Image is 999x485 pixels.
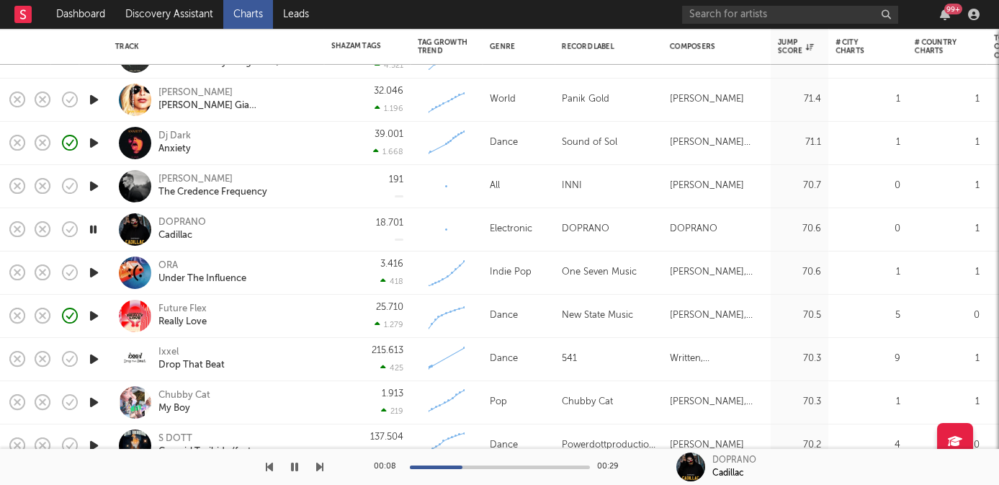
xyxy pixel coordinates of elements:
div: [PERSON_NAME] [670,437,744,454]
div: 0 [836,221,900,238]
div: ORA [158,259,246,272]
div: 9 [836,350,900,368]
div: Under The Influence [158,272,246,285]
div: # Country Charts [915,38,958,55]
div: # City Charts [836,38,879,55]
div: 70.6 [778,264,821,281]
div: Composers [670,43,756,51]
div: 70.7 [778,177,821,195]
div: DOPRANO [670,221,717,238]
div: 1 [836,134,900,151]
a: Chubby CatMy Boy [158,389,210,415]
div: DOPRANO [158,216,206,229]
div: My Boy [158,402,210,415]
div: 1 [915,350,980,368]
div: [PERSON_NAME] [158,86,313,99]
div: [PERSON_NAME], [PERSON_NAME], [PERSON_NAME] [670,264,763,281]
button: 99+ [940,9,950,20]
div: 71.1 [778,134,821,151]
div: [PERSON_NAME] [158,173,267,186]
div: One Seven Music [562,264,637,281]
div: 70.3 [778,350,821,368]
div: Sound of Sol [562,134,617,151]
div: 71.4 [778,91,821,108]
div: Cadillac [712,467,744,480]
div: Chubby Cat [158,389,210,402]
div: Jump Score [778,38,814,55]
div: 541 [562,350,577,368]
div: Indie Pop [490,264,532,281]
div: Dance [490,437,518,454]
div: 1 [836,91,900,108]
div: Genre [490,43,540,51]
div: [PERSON_NAME], [PERSON_NAME], [PERSON_NAME] [670,393,763,411]
div: 1.279 [375,320,403,329]
div: 70.2 [778,437,821,454]
div: Electronic [490,221,532,238]
input: Search for artists [682,6,898,24]
div: 1 [915,393,980,411]
div: Written, [PERSON_NAME], Produced, Mixed by J. Aru [670,350,763,368]
div: [PERSON_NAME] Gia [PERSON_NAME] [158,99,313,112]
a: S DOTTCowgirl Trailride (feat. [PERSON_NAME]) [158,432,313,458]
a: [PERSON_NAME]The Credence Frequency [158,173,267,199]
div: World [490,91,516,108]
div: Shazam Tags [331,42,382,50]
a: [PERSON_NAME][PERSON_NAME] Gia [PERSON_NAME] [158,86,313,112]
div: Ixxel [158,346,225,359]
div: 00:29 [597,458,626,476]
a: IxxelDrop That Beat [158,346,225,372]
div: 418 [380,277,403,286]
div: Future Flex [158,303,207,316]
div: Anxiety [158,143,191,156]
div: Dance [490,307,518,324]
a: ORAUnder The Influence [158,259,246,285]
div: 1 [836,393,900,411]
div: INNI [562,177,582,195]
div: Cowgirl Trailride (feat. [PERSON_NAME]) [158,445,313,458]
div: 0 [836,177,900,195]
div: 219 [381,406,403,416]
div: Panik Gold [562,91,609,108]
div: The Credence Frequency [158,186,267,199]
div: 1 [915,264,980,281]
div: S DOTT [158,432,313,445]
div: Chubby Cat [562,393,613,411]
div: Cadillac [158,229,206,242]
div: Pop [490,393,507,411]
div: 18.701 [376,218,403,228]
div: 4.521 [375,61,403,70]
div: [PERSON_NAME], [PERSON_NAME] [PERSON_NAME], [PERSON_NAME] [PERSON_NAME] [670,307,763,324]
div: 70.5 [778,307,821,324]
div: 70.6 [778,221,821,238]
div: 99 + [944,4,962,14]
div: 1.196 [375,104,403,113]
div: 00:08 [374,458,403,476]
div: 25.710 [376,303,403,312]
div: Powerdottproductions [562,437,655,454]
div: Really Love [158,316,207,329]
div: 1 [915,134,980,151]
a: Future FlexReally Love [158,303,207,329]
div: [PERSON_NAME] [PERSON_NAME], [PERSON_NAME], [PERSON_NAME] [670,134,763,151]
div: 4 [836,437,900,454]
div: 425 [380,363,403,373]
div: Dance [490,134,518,151]
div: DOPRANO [562,221,609,238]
div: Tag Growth Trend [418,38,468,55]
div: 32.046 [374,86,403,96]
div: DOPRANO [712,454,756,467]
div: 0 [915,307,980,324]
div: 1 [836,264,900,281]
div: Drop That Beat [158,359,225,372]
div: Dance [490,350,518,368]
div: 215.613 [372,346,403,355]
div: 70.3 [778,393,821,411]
div: 5 [836,307,900,324]
div: 1.913 [382,389,403,399]
div: 1 [915,91,980,108]
div: [PERSON_NAME] [670,177,744,195]
a: Dj DarkAnxiety [158,130,191,156]
div: [PERSON_NAME] [670,91,744,108]
div: Record Label [562,43,648,51]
